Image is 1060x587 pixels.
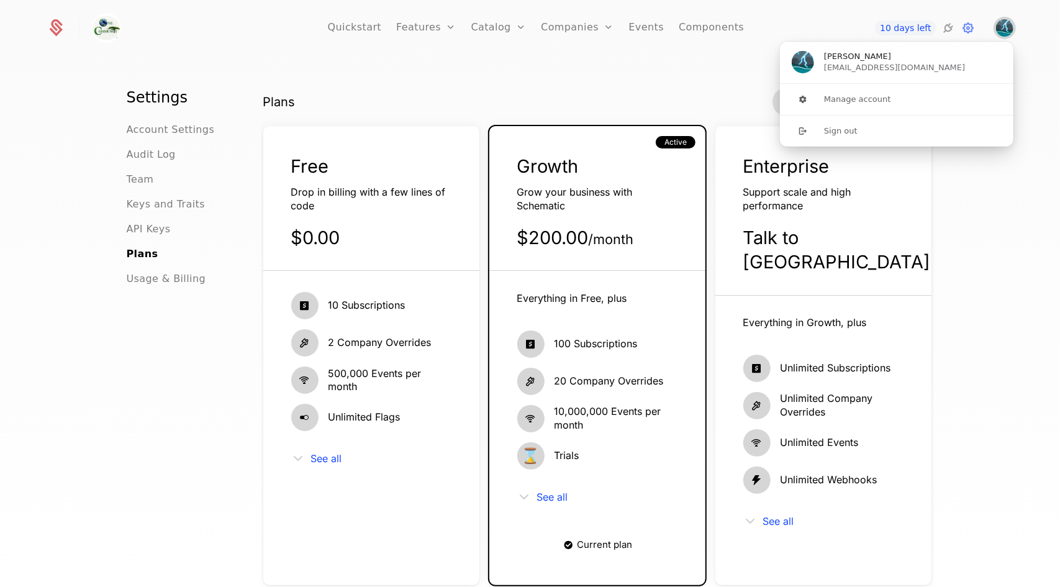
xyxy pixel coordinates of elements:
[961,20,976,35] a: Settings
[127,147,176,162] span: Audit Log
[291,186,446,212] span: Drop in billing with a few lines of code
[664,137,687,147] span: Active
[779,84,1014,115] button: Manage account
[328,411,401,424] span: Unlimited Flags
[555,449,579,463] span: Trials
[517,442,545,470] span: ⌛
[311,453,342,463] span: See all
[792,51,814,73] img: Ashutosh Mishra
[743,429,771,457] i: signal
[562,539,574,551] i: check-rounded
[517,489,532,504] i: chevron-down
[996,19,1013,37] img: Ashutosh Mishra
[127,271,206,286] span: Usage & Billing
[127,197,205,212] span: Keys and Traits
[824,62,965,73] span: [EMAIL_ADDRESS][DOMAIN_NAME]
[996,19,1013,37] button: Close user button
[577,540,632,549] span: Current plan
[743,186,851,212] span: Support scale and high performance
[291,227,340,248] span: $0.00
[555,337,638,351] span: 100 Subscriptions
[291,404,319,431] i: boolean-on
[589,231,634,247] sub: / month
[517,405,545,432] i: signal
[743,155,830,177] span: Enterprise
[517,186,633,212] span: Grow your business with Schematic
[780,42,1013,147] div: User button popover
[781,473,877,487] span: Unlimited Webhooks
[127,88,231,286] nav: Main
[781,362,891,375] span: Unlimited Subscriptions
[517,292,627,304] span: Everything in Free, plus
[743,392,771,419] i: hammer
[743,514,758,529] i: chevron-down
[537,492,568,502] span: See all
[263,94,296,111] span: Plans
[779,115,1014,147] button: Sign out
[127,222,171,237] span: API Keys
[328,367,451,394] span: 500,000 Events per month
[555,375,664,388] span: 20 Company Overrides
[743,355,771,382] i: cashapp
[517,227,634,248] span: $200.00
[127,122,215,137] span: Account Settings
[517,330,545,358] i: cashapp
[291,451,306,466] i: chevron-down
[127,247,158,262] span: Plans
[824,51,891,62] span: [PERSON_NAME]
[555,405,677,432] span: 10,000,000 Events per month
[743,466,771,494] i: thunder
[127,172,154,187] span: Team
[781,436,859,450] span: Unlimited Events
[291,366,319,394] i: signal
[875,20,936,35] span: 10 days left
[941,20,956,35] a: Integrations
[743,316,867,329] span: Everything in Growth, plus
[763,516,794,526] span: See all
[517,368,545,395] i: hammer
[291,292,319,319] i: cashapp
[91,13,121,43] img: One Community Global
[517,155,579,177] span: Growth
[328,299,405,312] span: 10 Subscriptions
[291,155,329,177] span: Free
[127,88,231,107] h1: Settings
[743,227,931,273] span: Talk to [GEOGRAPHIC_DATA]
[291,329,319,357] i: hammer
[781,392,904,419] span: Unlimited Company Overrides
[328,336,432,350] span: 2 Company Overrides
